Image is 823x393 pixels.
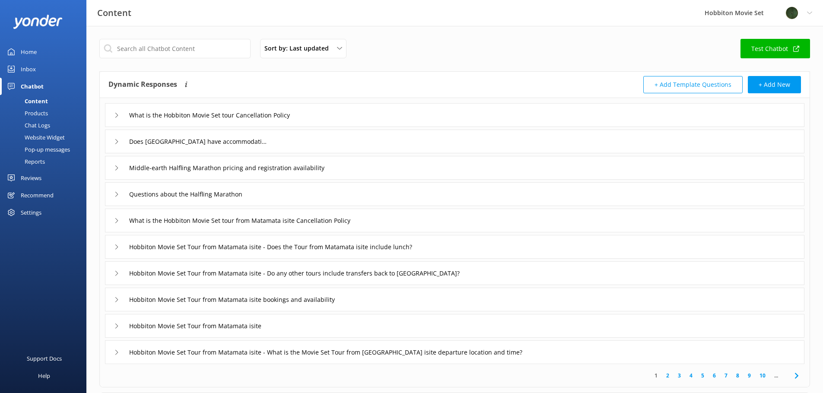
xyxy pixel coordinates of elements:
[674,371,685,380] a: 3
[21,78,44,95] div: Chatbot
[13,15,63,29] img: yonder-white-logo.png
[697,371,709,380] a: 5
[38,367,50,384] div: Help
[5,119,50,131] div: Chat Logs
[5,95,48,107] div: Content
[650,371,662,380] a: 1
[27,350,62,367] div: Support Docs
[5,131,65,143] div: Website Widget
[5,131,86,143] a: Website Widget
[97,6,131,20] h3: Content
[740,39,810,58] a: Test Chatbot
[5,107,86,119] a: Products
[785,6,798,19] img: 34-1720495293.png
[5,155,86,168] a: Reports
[21,43,37,60] div: Home
[5,155,45,168] div: Reports
[5,143,86,155] a: Pop-up messages
[5,95,86,107] a: Content
[720,371,732,380] a: 7
[21,204,41,221] div: Settings
[744,371,755,380] a: 9
[685,371,697,380] a: 4
[21,169,41,187] div: Reviews
[732,371,744,380] a: 8
[662,371,674,380] a: 2
[755,371,770,380] a: 10
[5,143,70,155] div: Pop-up messages
[748,76,801,93] button: + Add New
[108,76,177,93] h4: Dynamic Responses
[264,44,334,53] span: Sort by: Last updated
[643,76,743,93] button: + Add Template Questions
[21,187,54,204] div: Recommend
[21,60,36,78] div: Inbox
[709,371,720,380] a: 6
[770,371,782,380] span: ...
[5,107,48,119] div: Products
[99,39,251,58] input: Search all Chatbot Content
[5,119,86,131] a: Chat Logs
